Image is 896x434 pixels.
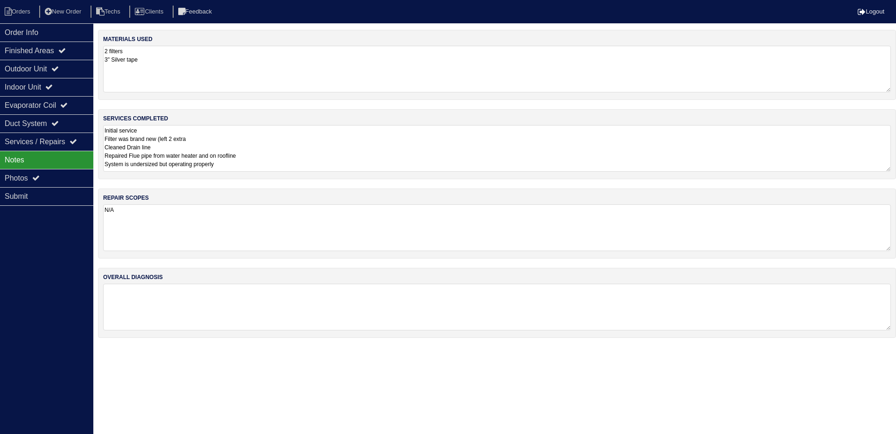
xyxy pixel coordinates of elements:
[103,114,168,123] label: services completed
[103,273,163,281] label: overall diagnosis
[103,46,891,92] textarea: 2 filters 3" Silver tape
[173,6,219,18] li: Feedback
[39,6,89,18] li: New Order
[91,8,128,15] a: Techs
[91,6,128,18] li: Techs
[103,35,153,43] label: materials used
[858,8,884,15] a: Logout
[103,204,891,251] textarea: N/A
[129,8,171,15] a: Clients
[103,125,891,172] textarea: Initial service Filter was brand new (left 2 extra Cleaned Drain line Repaired Flue pipe from wat...
[39,8,89,15] a: New Order
[103,194,149,202] label: repair scopes
[129,6,171,18] li: Clients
